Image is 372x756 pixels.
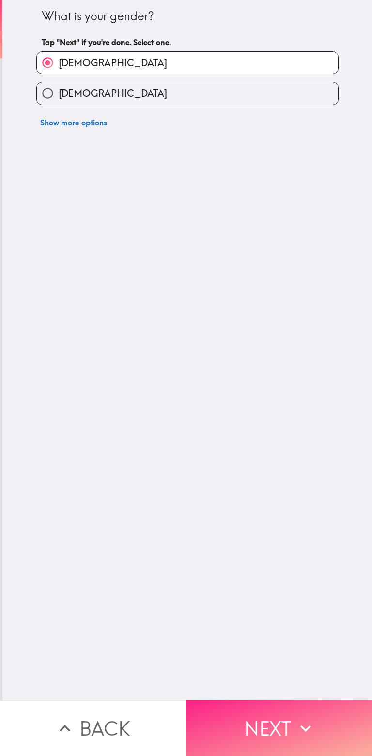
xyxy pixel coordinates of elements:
[59,56,167,70] span: [DEMOGRAPHIC_DATA]
[37,82,338,104] button: [DEMOGRAPHIC_DATA]
[186,700,372,756] button: Next
[42,8,333,25] div: What is your gender?
[42,37,333,47] h6: Tap "Next" if you're done. Select one.
[59,87,167,100] span: [DEMOGRAPHIC_DATA]
[37,52,338,74] button: [DEMOGRAPHIC_DATA]
[36,113,111,132] button: Show more options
